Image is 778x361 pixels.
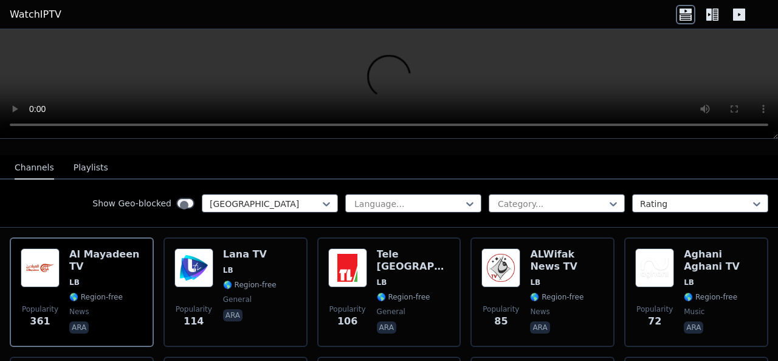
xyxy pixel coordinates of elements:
[684,307,704,317] span: music
[530,278,540,287] span: LB
[530,321,549,334] p: ara
[174,248,213,287] img: Lana TV
[481,248,520,287] img: ALWifak News TV
[684,248,757,273] h6: Aghani Aghani TV
[69,248,143,273] h6: Al Mayadeen TV
[69,307,89,317] span: news
[21,248,60,287] img: Al Mayadeen TV
[530,307,549,317] span: news
[69,278,80,287] span: LB
[10,7,61,22] a: WatchIPTV
[636,304,673,314] span: Popularity
[377,292,430,302] span: 🌎 Region-free
[92,197,171,209] label: Show Geo-blocked
[329,304,366,314] span: Popularity
[635,248,674,287] img: Aghani Aghani TV
[223,295,252,304] span: general
[30,314,50,329] span: 361
[223,248,277,261] h6: Lana TV
[377,278,387,287] span: LB
[223,280,277,290] span: 🌎 Region-free
[377,307,405,317] span: general
[69,292,123,302] span: 🌎 Region-free
[530,248,604,273] h6: ALWifak News TV
[69,321,89,334] p: ara
[22,304,58,314] span: Popularity
[530,292,583,302] span: 🌎 Region-free
[223,309,243,321] p: ara
[74,156,108,180] button: Playlists
[494,314,508,329] span: 85
[328,248,367,287] img: Tele Liban
[377,321,396,334] p: ara
[176,304,212,314] span: Popularity
[684,278,694,287] span: LB
[377,248,450,273] h6: Tele [GEOGRAPHIC_DATA]
[483,304,519,314] span: Popularity
[223,265,233,275] span: LB
[684,321,703,334] p: ara
[15,156,54,180] button: Channels
[184,314,204,329] span: 114
[648,314,661,329] span: 72
[684,292,737,302] span: 🌎 Region-free
[337,314,357,329] span: 106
